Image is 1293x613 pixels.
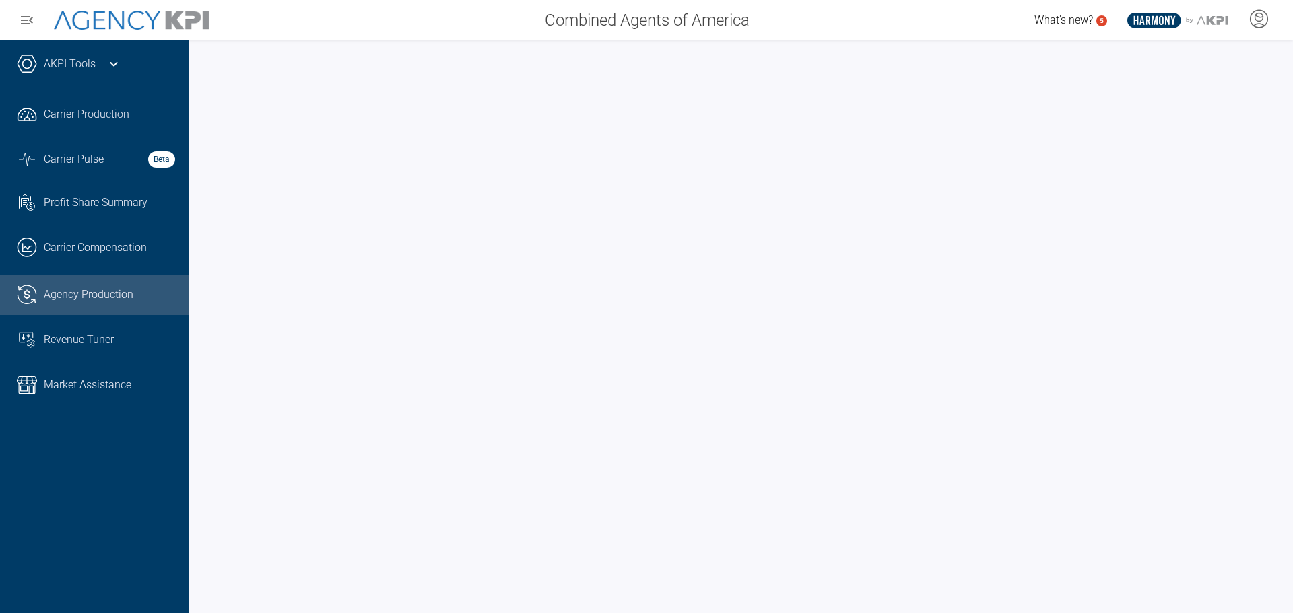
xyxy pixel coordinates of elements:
[1096,15,1107,26] a: 5
[44,194,147,211] span: Profit Share Summary
[545,8,750,32] span: Combined Agents of America
[44,106,129,122] span: Carrier Production
[54,11,209,30] img: AgencyKPI
[1034,13,1093,26] span: What's new?
[44,377,131,393] span: Market Assistance
[44,56,96,72] a: AKPI Tools
[44,287,133,303] span: Agency Production
[44,240,147,256] span: Carrier Compensation
[1100,17,1104,24] text: 5
[44,332,114,348] span: Revenue Tuner
[148,151,175,168] strong: Beta
[44,151,104,168] span: Carrier Pulse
